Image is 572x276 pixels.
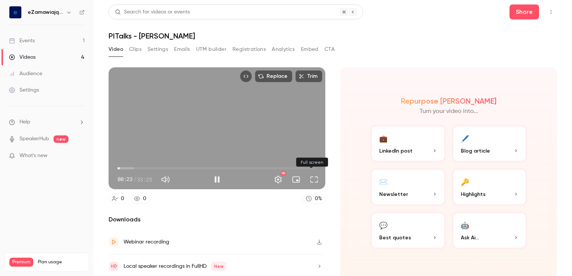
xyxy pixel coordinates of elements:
[461,132,469,144] div: 🖊️
[158,172,173,187] button: Mute
[129,43,142,55] button: Clips
[370,168,446,206] button: ✉️Newsletter
[118,175,133,183] span: 00:23
[109,215,325,224] h2: Downloads
[9,70,42,77] div: Audience
[379,147,413,155] span: LinkedIn post
[28,9,63,16] h6: eZamawiający
[109,43,123,55] button: Video
[461,190,486,198] span: Highlights
[137,175,152,183] span: 33:25
[9,258,33,267] span: Premium
[420,107,478,116] p: Turn your video into...
[295,70,322,82] button: Trim
[325,43,335,55] button: CTA
[315,195,322,203] div: 0 %
[147,43,168,55] button: Settings
[124,262,226,271] div: Local speaker recordings in FullHD
[370,212,446,249] button: 💬Best quotes
[461,147,490,155] span: Blog article
[232,43,266,55] button: Registrations
[9,37,35,45] div: Events
[401,96,496,105] h2: Repurpose [PERSON_NAME]
[210,172,225,187] button: Pause
[54,135,69,143] span: new
[121,195,124,203] div: 0
[211,262,226,271] span: New
[301,43,319,55] button: Embed
[240,70,252,82] button: Embed video
[272,43,295,55] button: Analytics
[545,6,557,18] button: Top Bar Actions
[452,125,527,162] button: 🖊️Blog article
[379,234,411,242] span: Best quotes
[174,43,190,55] button: Emails
[461,234,479,242] span: Ask Ai...
[452,168,527,206] button: 🔑Highlights
[452,212,527,249] button: 🤖Ask Ai...
[76,153,85,159] iframe: Noticeable Trigger
[19,118,30,126] span: Help
[9,6,21,18] img: eZamawiający
[131,194,150,204] a: 0
[196,43,226,55] button: UTM builder
[9,118,85,126] li: help-dropdown-opener
[271,172,286,187] button: Settings
[379,176,387,187] div: ✉️
[379,219,387,231] div: 💬
[109,194,128,204] a: 0
[302,194,325,204] a: 0%
[379,190,408,198] span: Newsletter
[379,132,387,144] div: 💼
[296,158,328,167] div: Full screen
[289,172,304,187] button: Turn on miniplayer
[133,175,136,183] span: /
[38,259,84,265] span: Plan usage
[370,125,446,162] button: 💼LinkedIn post
[19,135,49,143] a: SpeakerHub
[109,31,557,40] h1: PITalks - [PERSON_NAME]
[124,237,169,246] div: Webinar recording
[9,53,36,61] div: Videos
[461,219,469,231] div: 🤖
[255,70,292,82] button: Replace
[115,8,190,16] div: Search for videos or events
[19,152,48,160] span: What's new
[118,175,152,183] div: 00:23
[9,86,39,94] div: Settings
[307,172,322,187] button: Full screen
[281,171,286,175] div: HD
[509,4,539,19] button: Share
[461,176,469,187] div: 🔑
[143,195,146,203] div: 0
